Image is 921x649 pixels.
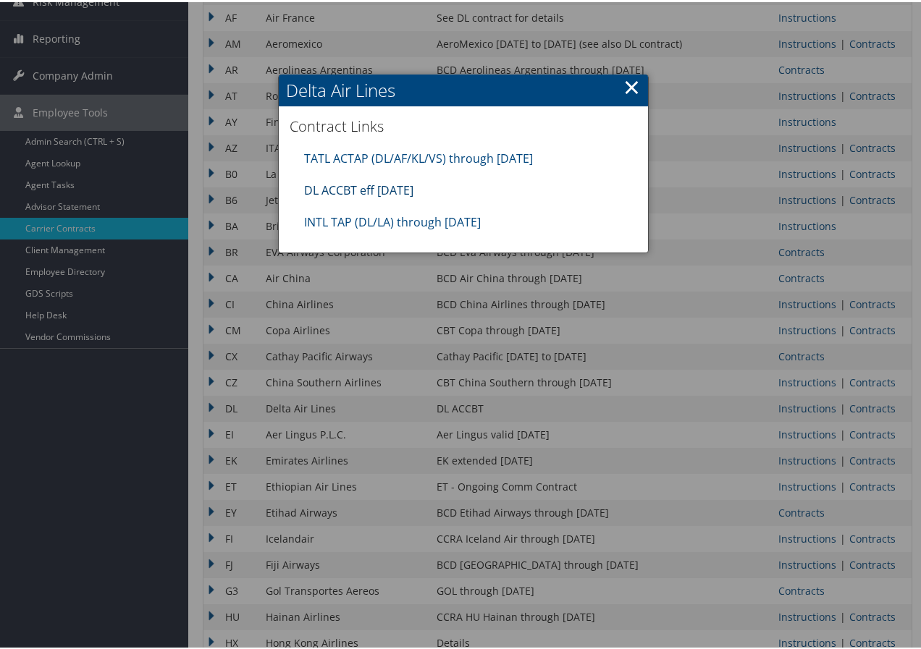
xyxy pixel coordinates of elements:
a: INTL TAP (DL/LA) through [DATE] [304,212,481,228]
a: TATL ACTAP (DL/AF/KL/VS) through [DATE] [304,148,533,164]
a: DL ACCBT eff [DATE] [304,180,413,196]
a: × [623,70,640,99]
h2: Delta Air Lines [279,72,648,104]
h3: Contract Links [290,114,637,135]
